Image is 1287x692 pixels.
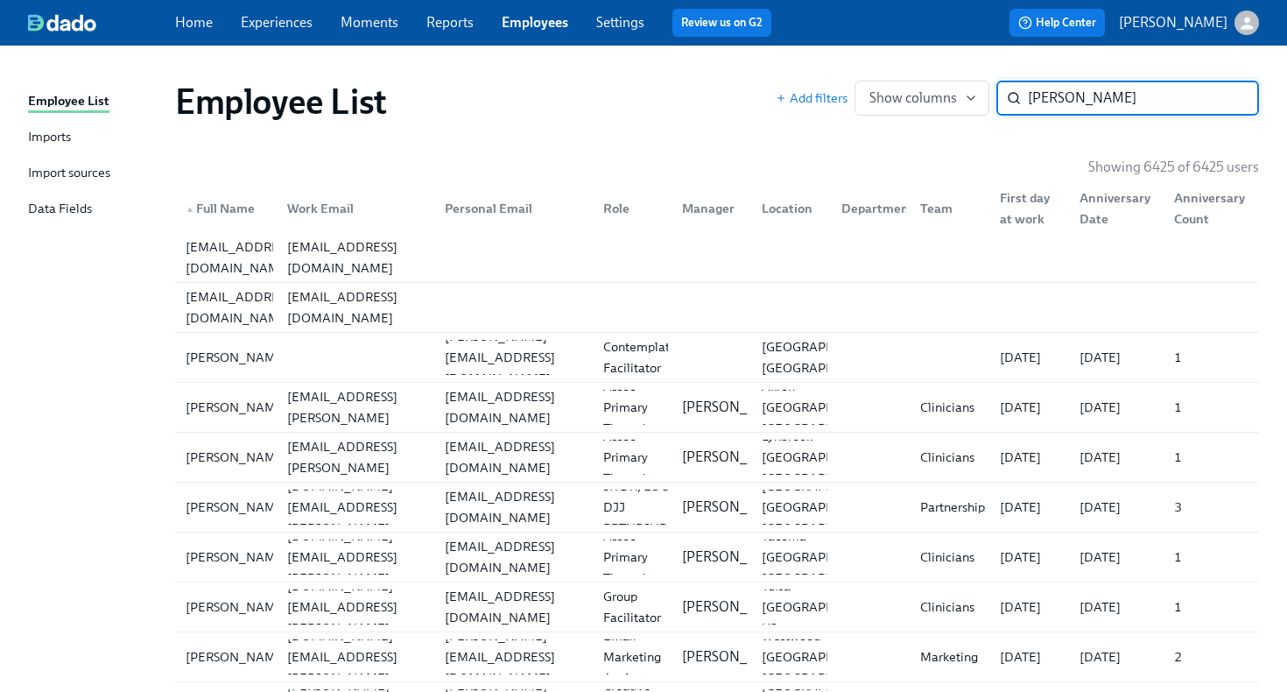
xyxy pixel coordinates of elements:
div: Anniversary Count [1160,191,1255,226]
div: [DATE] [1072,347,1161,368]
div: [DATE] [993,347,1065,368]
a: Moments [341,14,398,31]
div: [EMAIL_ADDRESS][DOMAIN_NAME] [179,286,303,328]
div: [EMAIL_ADDRESS][DOMAIN_NAME] [438,486,589,528]
a: dado [28,14,175,32]
span: ▲ [186,205,194,214]
a: Imports [28,127,161,149]
div: [PERSON_NAME] [179,447,295,468]
div: Data Fields [28,199,92,221]
a: [EMAIL_ADDRESS][DOMAIN_NAME][EMAIL_ADDRESS][DOMAIN_NAME] [175,283,1259,333]
button: Add filters [776,89,847,107]
div: [EMAIL_ADDRESS][DOMAIN_NAME] [280,286,432,328]
div: [PERSON_NAME][EMAIL_ADDRESS][DOMAIN_NAME] [438,326,589,389]
div: 1 [1167,447,1255,468]
div: Akron [GEOGRAPHIC_DATA] [GEOGRAPHIC_DATA] [755,376,897,439]
div: 1 [1167,347,1255,368]
div: [EMAIL_ADDRESS][DOMAIN_NAME] [179,237,303,279]
div: Marketing [913,646,986,667]
div: [EMAIL_ADDRESS][DOMAIN_NAME] [438,386,589,428]
a: [PERSON_NAME][PERSON_NAME][DOMAIN_NAME][EMAIL_ADDRESS][PERSON_NAME][DOMAIN_NAME][PERSON_NAME][EMA... [175,632,1259,682]
div: [DATE] [1072,497,1161,518]
div: Department [827,191,907,226]
div: [DATE] [1072,547,1161,568]
a: [PERSON_NAME][PERSON_NAME][DOMAIN_NAME][EMAIL_ADDRESS][PERSON_NAME][DOMAIN_NAME][EMAIL_ADDRESS][D... [175,483,1259,533]
div: Tacoma [GEOGRAPHIC_DATA] [GEOGRAPHIC_DATA] [755,526,897,589]
div: Partnerships [913,497,997,518]
div: [PERSON_NAME][PERSON_NAME][EMAIL_ADDRESS][DOMAIN_NAME]Contemplative Facilitator[GEOGRAPHIC_DATA],... [175,333,1259,382]
div: Location [755,198,827,219]
a: [PERSON_NAME][PERSON_NAME][DOMAIN_NAME][EMAIL_ADDRESS][PERSON_NAME][DOMAIN_NAME][EMAIL_ADDRESS][D... [175,583,1259,632]
div: Role [596,198,669,219]
button: Show columns [854,81,989,116]
a: Employees [502,14,568,31]
div: [PERSON_NAME][PERSON_NAME][DOMAIN_NAME][EMAIL_ADDRESS][PERSON_NAME][DOMAIN_NAME][EMAIL_ADDRESS][D... [175,583,1259,632]
div: [PERSON_NAME][EMAIL_ADDRESS][DOMAIN_NAME] [438,625,589,688]
div: Anniversary Date [1065,191,1161,226]
div: Clinicians [913,597,986,618]
div: [DATE] [1072,646,1161,667]
p: [PERSON_NAME] [682,647,791,667]
div: First day at work [993,187,1065,229]
div: [PERSON_NAME] [179,347,295,368]
button: [PERSON_NAME] [1119,11,1259,35]
a: Home [175,14,213,31]
div: Assoc Primary Therapist [596,426,669,489]
div: [PERSON_NAME][PERSON_NAME][DOMAIN_NAME][EMAIL_ADDRESS][PERSON_NAME][DOMAIN_NAME][PERSON_NAME][EMA... [175,632,1259,681]
div: [PERSON_NAME][DOMAIN_NAME][EMAIL_ADDRESS][PERSON_NAME][DOMAIN_NAME] [280,455,432,560]
div: Clinicians [913,547,986,568]
div: [EMAIL_ADDRESS][DOMAIN_NAME] [438,536,589,578]
div: Department [834,198,921,219]
a: [PERSON_NAME][PERSON_NAME][EMAIL_ADDRESS][DOMAIN_NAME]Contemplative Facilitator[GEOGRAPHIC_DATA],... [175,333,1259,383]
div: Work Email [273,191,432,226]
div: [PERSON_NAME] [179,497,295,518]
a: Settings [596,14,644,31]
button: Help Center [1009,9,1105,37]
div: [DATE] [1072,447,1161,468]
a: [EMAIL_ADDRESS][DOMAIN_NAME][EMAIL_ADDRESS][DOMAIN_NAME] [175,233,1259,283]
div: Work Email [280,198,432,219]
div: [EMAIL_ADDRESS][DOMAIN_NAME] [438,586,589,628]
div: [DATE] [993,547,1065,568]
div: Role [589,191,669,226]
h1: Employee List [175,81,387,123]
div: [GEOGRAPHIC_DATA] [GEOGRAPHIC_DATA] [GEOGRAPHIC_DATA] [755,476,897,539]
div: Team [913,198,986,219]
div: Manager [675,198,748,219]
div: [DATE] [993,597,1065,618]
a: [PERSON_NAME][PERSON_NAME][EMAIL_ADDRESS][PERSON_NAME][DOMAIN_NAME][EMAIL_ADDRESS][DOMAIN_NAME]As... [175,433,1259,483]
div: Lynbrook [GEOGRAPHIC_DATA] [GEOGRAPHIC_DATA] [755,426,897,489]
a: [PERSON_NAME][PERSON_NAME][EMAIL_ADDRESS][PERSON_NAME][DOMAIN_NAME][EMAIL_ADDRESS][DOMAIN_NAME]As... [175,383,1259,433]
div: Group Facilitator [596,586,669,628]
div: Contemplative Facilitator [596,336,693,378]
p: [PERSON_NAME] [682,597,791,617]
div: Personal Email [431,191,589,226]
p: [PERSON_NAME] [682,448,791,467]
div: Assoc Primary Therapist [596,526,669,589]
div: [DATE] [993,646,1065,667]
span: Show columns [869,89,974,107]
div: [PERSON_NAME][PERSON_NAME][DOMAIN_NAME][EMAIL_ADDRESS][PERSON_NAME][DOMAIN_NAME][EMAIL_ADDRESS][D... [175,533,1259,582]
div: [EMAIL_ADDRESS][DOMAIN_NAME] [438,436,589,478]
div: First day at work [986,191,1065,226]
div: [PERSON_NAME][PERSON_NAME][DOMAIN_NAME][EMAIL_ADDRESS][PERSON_NAME][DOMAIN_NAME][EMAIL_ADDRESS][D... [175,483,1259,532]
div: [PERSON_NAME][EMAIL_ADDRESS][PERSON_NAME][DOMAIN_NAME] [280,365,432,449]
div: Anniversary Date [1072,187,1161,229]
div: 1 [1167,597,1255,618]
p: [PERSON_NAME] [682,498,791,517]
div: Personal Email [438,198,589,219]
a: Import sources [28,163,161,185]
a: Reports [426,14,474,31]
a: Data Fields [28,199,161,221]
div: Assoc Primary Therapist [596,376,669,439]
img: dado [28,14,96,32]
button: Review us on G2 [672,9,771,37]
div: [PERSON_NAME] [179,597,295,618]
div: [EMAIL_ADDRESS][DOMAIN_NAME][EMAIL_ADDRESS][DOMAIN_NAME] [175,283,1259,332]
a: Review us on G2 [681,14,763,32]
div: Tulsa [GEOGRAPHIC_DATA] US [755,575,897,639]
div: Westwood [GEOGRAPHIC_DATA] [GEOGRAPHIC_DATA] [755,625,897,688]
div: [DATE] [1072,597,1161,618]
span: Help Center [1018,14,1096,32]
div: [PERSON_NAME][PERSON_NAME][EMAIL_ADDRESS][PERSON_NAME][DOMAIN_NAME][EMAIL_ADDRESS][DOMAIN_NAME]As... [175,433,1259,482]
